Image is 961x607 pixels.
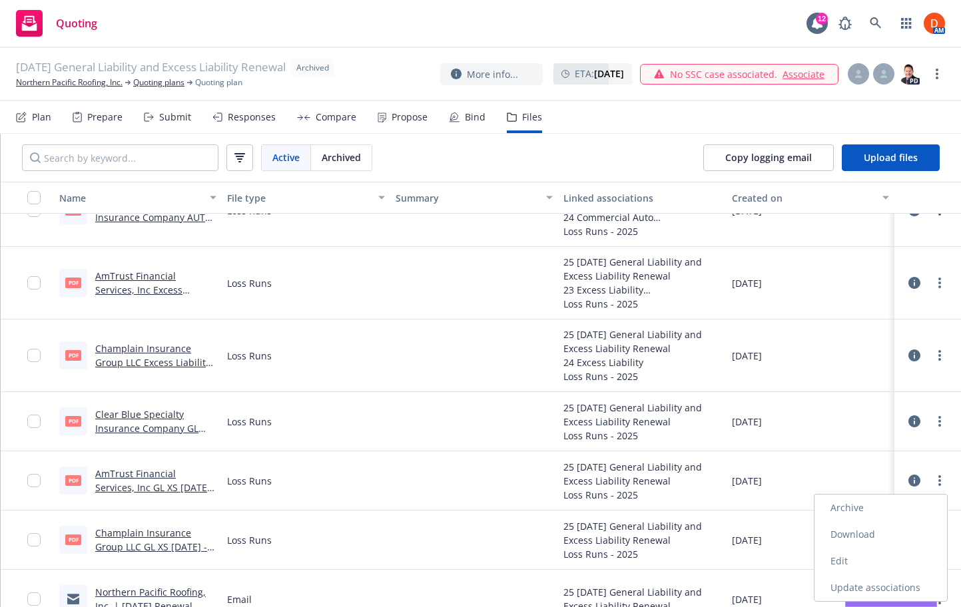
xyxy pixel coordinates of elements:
input: Toggle Row Selected [27,415,41,428]
span: No SSC case associated. [670,67,777,81]
span: pdf [65,350,81,360]
span: More info... [467,67,518,81]
div: 23 Excess Liability [563,283,721,297]
div: 24 Excess Liability [563,355,721,369]
button: Name [54,182,222,214]
div: Files [522,112,542,122]
span: pdf [65,475,81,485]
span: Loss Runs [227,533,272,547]
strong: [DATE] [594,67,624,80]
div: Loss Runs - 2025 [563,429,721,443]
div: Loss Runs - 2025 [563,297,721,311]
span: [DATE] [732,474,762,488]
span: [DATE] [732,349,762,363]
button: Summary [390,182,558,214]
a: Edit [814,548,947,574]
span: Quoting plan [195,77,242,89]
a: Champlain Insurance Group LLC GL XS [DATE] - [DATE] Loss Runs - Valued [DATE].pdf [95,526,212,581]
span: Loss Runs [227,276,272,290]
div: 25 [DATE] General Liability and Excess Liability Renewal [563,327,721,355]
a: Archive [814,495,947,521]
span: pdf [65,278,81,288]
input: Select all [27,191,41,204]
input: Toggle Row Selected [27,349,41,362]
span: [DATE] [732,276,762,290]
span: Archived [296,62,329,74]
span: ETA : [575,67,624,81]
span: [DATE] [732,592,762,606]
span: [DATE] [732,415,762,429]
button: Copy logging email [703,144,834,171]
a: Search [862,10,889,37]
input: Search by keyword... [22,144,218,171]
span: Email [227,592,252,606]
span: Quoting [56,18,97,29]
a: more [932,347,948,363]
a: Update associations [814,574,947,601]
div: 25 [DATE] General Liability and Excess Liability Renewal [563,519,721,547]
a: Northern Pacific Roofing, Inc. [16,77,123,89]
div: Loss Runs - 2025 [563,224,721,238]
a: Download [814,521,947,548]
div: Compare [316,112,356,122]
input: Toggle Row Selected [27,592,41,606]
div: Linked associations [563,191,721,205]
input: Toggle Row Selected [27,276,41,290]
a: Quoting [11,5,103,42]
div: Submit [159,112,191,122]
input: Toggle Row Selected [27,533,41,546]
span: Archived [322,150,361,164]
input: Toggle Row Selected [27,474,41,487]
div: Summary [396,191,538,205]
div: 25 [DATE] General Liability and Excess Liability Renewal [563,401,721,429]
div: Loss Runs - 2025 [563,488,721,502]
div: 24 Commercial Auto [563,210,721,224]
img: photo [924,13,945,34]
div: Loss Runs - 2025 [563,547,721,561]
a: Associate [783,67,824,81]
div: Responses [228,112,276,122]
div: 25 [DATE] General Liability and Excess Liability Renewal [563,255,721,283]
div: 25 [DATE] General Liability and Excess Liability Renewal [563,460,721,488]
span: [DATE] [732,533,762,547]
a: more [932,275,948,291]
div: Prepare [87,112,123,122]
a: Switch app [893,10,920,37]
button: Created on [727,182,894,214]
span: [DATE] General Liability and Excess Liability Renewal [16,59,286,77]
button: File type [222,182,390,214]
span: Active [272,150,300,164]
a: more [929,66,945,82]
div: Bind [465,112,485,122]
span: Loss Runs [227,474,272,488]
div: Name [59,191,202,205]
button: More info... [440,63,543,85]
div: Plan [32,112,51,122]
a: more [932,473,948,489]
div: Propose [392,112,428,122]
button: Linked associations [558,182,726,214]
span: Loss Runs [227,415,272,429]
a: Clear Blue Specialty Insurance Company GL [DATE] - [DATE] Loss Runs - Valued [DATE].pdf [95,408,211,463]
button: Upload files [842,144,940,171]
div: 12 [816,11,828,23]
span: pdf [65,534,81,544]
a: Champlain Insurance Group LLC Excess Liability [DATE]-[DATE] Loss Runs - Valued [DATE].pdf [95,342,212,397]
span: Copy logging email [725,151,812,164]
span: pdf [65,416,81,426]
div: Loss Runs - 2025 [563,369,721,383]
a: more [932,413,948,429]
div: Created on [732,191,874,205]
img: photo [898,63,920,85]
span: Loss Runs [227,349,272,363]
a: AmTrust Financial Services, Inc GL XS [DATE] - [DATE] Loss Runs - Valued [DATE].pdf [95,467,216,522]
div: File type [227,191,370,205]
span: Upload files [864,151,918,164]
a: Quoting plans [133,77,184,89]
a: AmTrust Financial Services, Inc Excess Liability [DATE]-[DATE] Loss Runs - Valued [DATE].pdf [95,270,196,338]
a: Report a Bug [832,10,858,37]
